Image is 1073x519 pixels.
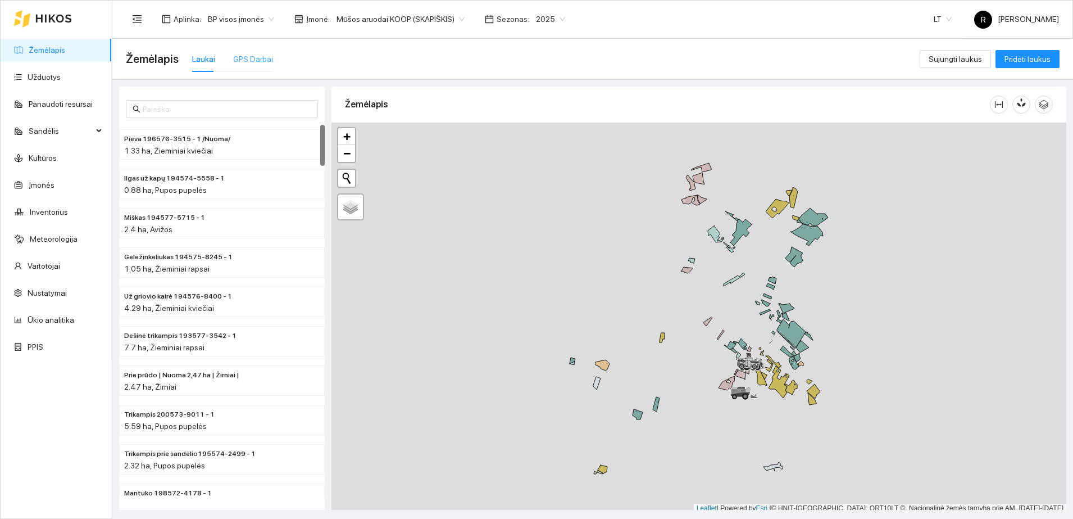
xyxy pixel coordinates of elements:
[124,213,205,223] span: Miškas 194577-5715 - 1
[28,342,43,351] a: PPIS
[29,120,93,142] span: Sandėlis
[28,288,67,297] a: Nustatymai
[124,304,214,313] span: 4.29 ha, Žieminiai kviečiai
[233,53,273,65] div: GPS Darbai
[208,11,274,28] span: BP visos įmonės
[174,13,201,25] span: Aplinka :
[124,134,230,145] span: Pieva 196576-3515 - 1 /Nuoma/
[974,15,1059,24] span: [PERSON_NAME]
[694,504,1066,513] div: | Powered by © HNIT-[GEOGRAPHIC_DATA]; ORT10LT ©, Nacionalinė žemės tarnyba prie AM, [DATE]-[DATE]
[485,15,494,24] span: calendar
[124,488,212,499] span: Mantuko 198572-4178 - 1
[345,88,990,120] div: Žemėlapis
[124,343,204,352] span: 7.7 ha, Žieminiai rapsai
[29,100,93,109] a: Panaudoti resursai
[981,11,986,29] span: R
[29,154,57,163] a: Kultūros
[124,370,239,381] span: Prie prūdo | Nuoma 2,47 ha | Žirniai |
[124,252,233,263] span: Geležinkeliukas 194575-8245 - 1
[143,103,311,115] input: Paieška
[995,55,1060,64] a: Pridėti laukus
[338,170,355,187] button: Initiate a new search
[497,13,529,25] span: Sezonas :
[343,146,351,160] span: −
[124,146,213,155] span: 1.33 ha, Žieminiai kviečiai
[338,128,355,145] a: Zoom in
[306,13,330,25] span: Įmonė :
[343,129,351,143] span: +
[28,315,74,324] a: Ūkio analitika
[124,225,172,234] span: 2.4 ha, Avižos
[124,264,210,273] span: 1.05 ha, Žieminiai rapsai
[1004,53,1051,65] span: Pridėti laukus
[536,11,565,28] span: 2025
[920,50,991,68] button: Sujungti laukus
[337,11,465,28] span: Mūšos aruodai KOOP (SKAPIŠKIS)
[126,50,179,68] span: Žemėlapis
[30,207,68,216] a: Inventorius
[124,382,176,391] span: 2.47 ha, Žirniai
[126,8,148,30] button: menu-fold
[770,504,771,512] span: |
[124,186,207,195] span: 0.88 ha, Pupos pupelės
[162,15,171,24] span: layout
[338,195,363,219] a: Layers
[133,105,140,113] span: search
[934,11,952,28] span: LT
[124,291,232,302] span: Už griovio kairė 194576-8400 - 1
[29,180,54,189] a: Įmonės
[294,15,303,24] span: shop
[30,234,78,243] a: Meteorologija
[929,53,982,65] span: Sujungti laukus
[338,145,355,162] a: Zoom out
[192,53,215,65] div: Laukai
[132,14,142,24] span: menu-fold
[990,96,1008,114] button: column-width
[697,504,717,512] a: Leaflet
[124,173,225,184] span: Ilgas už kapų 194574-5558 - 1
[920,55,991,64] a: Sujungti laukus
[995,50,1060,68] button: Pridėti laukus
[124,409,215,420] span: Trikampis 200573-9011 - 1
[990,100,1007,109] span: column-width
[29,46,65,55] a: Žemėlapis
[756,504,768,512] a: Esri
[124,461,205,470] span: 2.32 ha, Pupos pupelės
[124,331,237,341] span: Dešinė trikampis 193577-3542 - 1
[124,449,256,459] span: Trikampis prie sandėlio195574-2499 - 1
[28,261,60,270] a: Vartotojai
[28,73,61,82] a: Užduotys
[124,422,207,431] span: 5.59 ha, Pupos pupelės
